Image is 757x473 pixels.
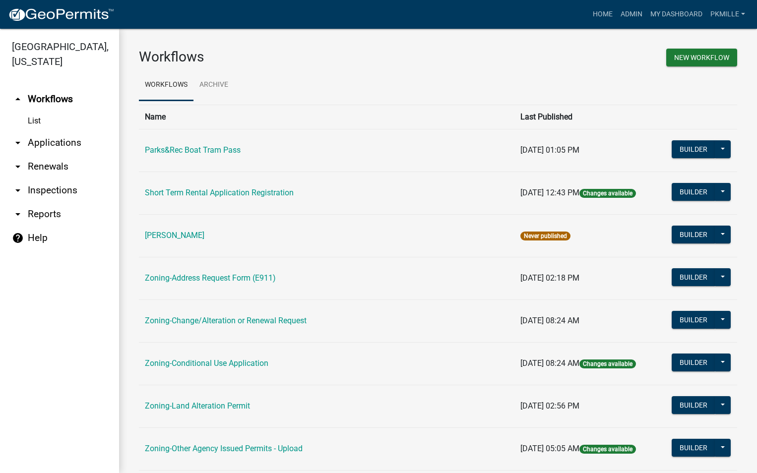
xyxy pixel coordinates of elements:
[12,161,24,173] i: arrow_drop_down
[672,396,715,414] button: Builder
[145,145,241,155] a: Parks&Rec Boat Tram Pass
[672,268,715,286] button: Builder
[520,145,579,155] span: [DATE] 01:05 PM
[514,105,657,129] th: Last Published
[145,316,307,325] a: Zoning-Change/Alteration or Renewal Request
[145,358,268,368] a: Zoning-Conditional Use Application
[145,273,276,283] a: Zoning-Address Request Form (E911)
[589,5,617,24] a: Home
[145,188,294,197] a: Short Term Rental Application Registration
[672,354,715,371] button: Builder
[12,137,24,149] i: arrow_drop_down
[646,5,706,24] a: My Dashboard
[193,69,234,101] a: Archive
[579,189,636,198] span: Changes available
[520,316,579,325] span: [DATE] 08:24 AM
[672,439,715,457] button: Builder
[706,5,749,24] a: pkmille
[672,311,715,329] button: Builder
[12,93,24,105] i: arrow_drop_up
[672,183,715,201] button: Builder
[666,49,737,66] button: New Workflow
[520,444,579,453] span: [DATE] 05:05 AM
[139,105,514,129] th: Name
[139,49,431,65] h3: Workflows
[617,5,646,24] a: Admin
[579,445,636,454] span: Changes available
[579,359,636,368] span: Changes available
[520,358,579,368] span: [DATE] 08:24 AM
[145,401,250,411] a: Zoning-Land Alteration Permit
[139,69,193,101] a: Workflows
[12,232,24,244] i: help
[520,273,579,283] span: [DATE] 02:18 PM
[672,226,715,243] button: Builder
[520,188,579,197] span: [DATE] 12:43 PM
[145,444,303,453] a: Zoning-Other Agency Issued Permits - Upload
[520,232,570,240] span: Never published
[12,184,24,196] i: arrow_drop_down
[145,231,204,240] a: [PERSON_NAME]
[520,401,579,411] span: [DATE] 02:56 PM
[12,208,24,220] i: arrow_drop_down
[672,140,715,158] button: Builder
